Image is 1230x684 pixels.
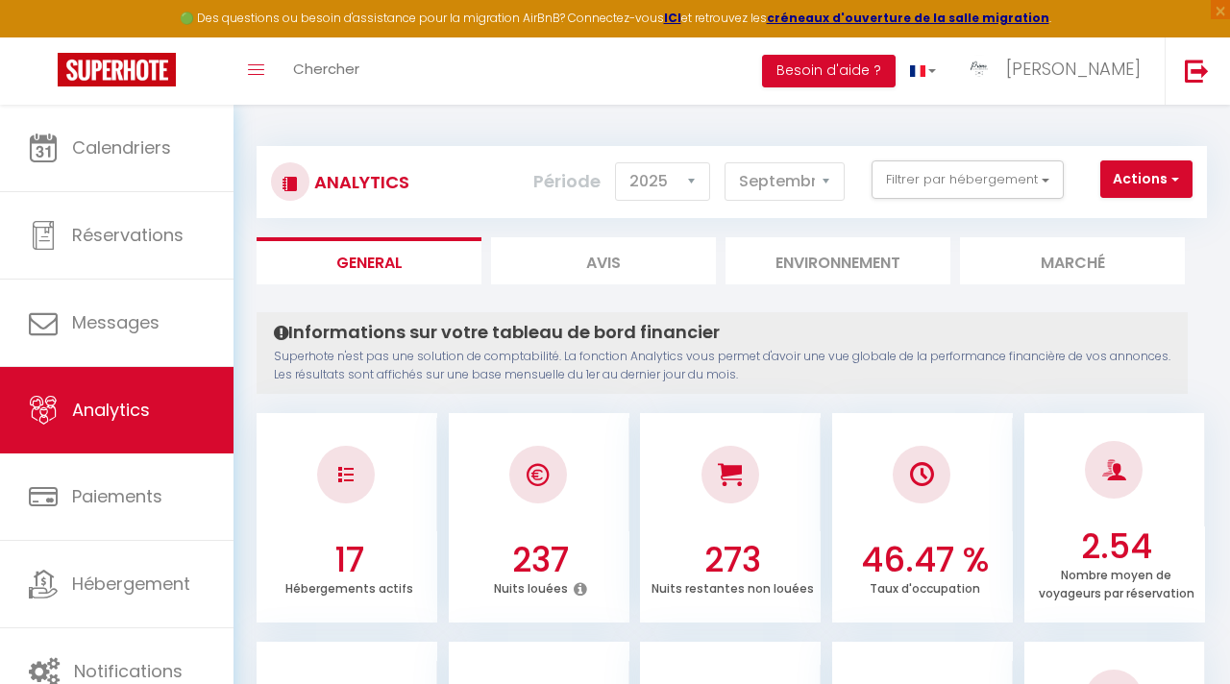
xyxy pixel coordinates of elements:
button: Filtrer par hébergement [872,160,1064,199]
button: Besoin d'aide ? [762,55,896,87]
img: NO IMAGE [338,467,354,482]
span: Notifications [74,659,183,683]
li: Environnement [726,237,950,284]
span: Calendriers [72,135,171,159]
h3: 273 [650,540,817,580]
h3: Analytics [309,160,409,204]
p: Nuits louées [494,576,568,597]
h3: 46.47 % [841,540,1008,580]
label: Période [533,160,601,203]
span: Messages [72,310,160,334]
span: Hébergement [72,572,190,596]
p: Nuits restantes non louées [652,576,814,597]
li: Marché [960,237,1185,284]
span: Analytics [72,398,150,422]
p: Nombre moyen de voyageurs par réservation [1039,563,1194,601]
li: Avis [491,237,716,284]
span: Chercher [293,59,359,79]
button: Actions [1100,160,1193,199]
h3: 17 [265,540,432,580]
h3: 237 [457,540,625,580]
a: ... [PERSON_NAME] [950,37,1165,105]
img: ... [965,55,994,84]
p: Superhote n'est pas une solution de comptabilité. La fonction Analytics vous permet d'avoir une v... [274,348,1170,384]
h4: Informations sur votre tableau de bord financier [274,322,1170,343]
img: logout [1185,59,1209,83]
p: Taux d'occupation [870,576,980,597]
a: créneaux d'ouverture de la salle migration [767,10,1049,26]
h3: 2.54 [1033,526,1200,567]
span: [PERSON_NAME] [1006,57,1141,81]
a: Chercher [279,37,374,105]
img: Super Booking [58,53,176,86]
a: ICI [664,10,681,26]
p: Hébergements actifs [285,576,413,597]
span: Paiements [72,484,162,508]
span: Réservations [72,223,184,247]
li: General [257,237,481,284]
